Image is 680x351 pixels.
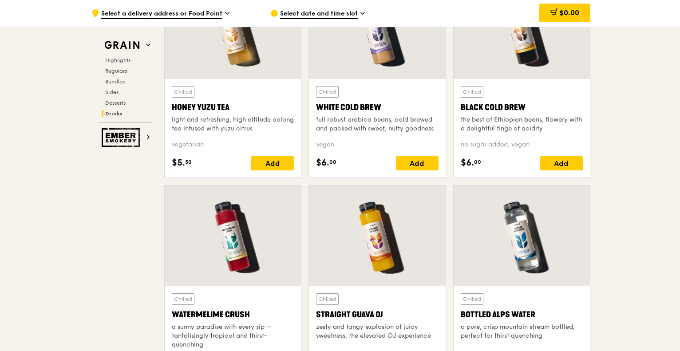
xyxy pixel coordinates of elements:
div: Black Cold Brew [461,101,583,114]
img: Grain web logo [102,37,142,53]
div: Chilled [172,86,194,98]
div: Honey Yuzu Tea [172,101,294,114]
span: $6. [461,156,474,170]
div: a sunny paradise with every sip – tantalisingly tropical and thirst-quenching [172,323,294,349]
div: Add [540,156,583,170]
div: Add [396,156,439,170]
div: light and refreshing, high altitude oolong tea infused with yuzu citrus [172,115,294,133]
div: the best of Ethiopian beans, flowery with a delightful tinge of acidity [461,115,583,133]
div: vegan [316,140,438,149]
div: zesty and tangy explosion of juicy sweetness, the elevated OJ experience [316,323,438,340]
span: $5. [172,156,185,170]
div: Chilled [316,293,339,305]
span: Sides [105,89,119,95]
div: vegetarian [172,140,294,149]
div: Straight Guava OJ [316,308,438,321]
img: Ember Smokery web logo [102,128,142,147]
div: Bottled Alps Water [461,308,583,321]
div: Chilled [316,86,339,98]
span: Select a delivery address or Food Point [101,9,222,19]
div: a pure, crisp mountain stream bottled, perfect for thirst quenching [461,323,583,340]
div: Chilled [461,86,483,98]
span: $6. [316,156,329,170]
span: 50 [185,158,192,166]
div: no sugar added, vegan [461,140,583,149]
span: Highlights [105,57,130,63]
div: full robust arabica beans, cold brewed and packed with sweet, nutty goodness [316,115,438,133]
span: Bundles [105,79,125,85]
span: $0.00 [559,8,579,17]
div: Chilled [172,293,194,305]
span: Select date and time slot [280,9,358,19]
div: Chilled [461,293,483,305]
span: 00 [329,158,336,166]
span: Desserts [105,100,126,106]
span: Regulars [105,68,127,74]
div: White Cold Brew [316,101,438,114]
span: 00 [474,158,481,166]
div: Watermelime Crush [172,308,294,321]
span: Drinks [105,110,123,117]
div: Add [251,156,294,170]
